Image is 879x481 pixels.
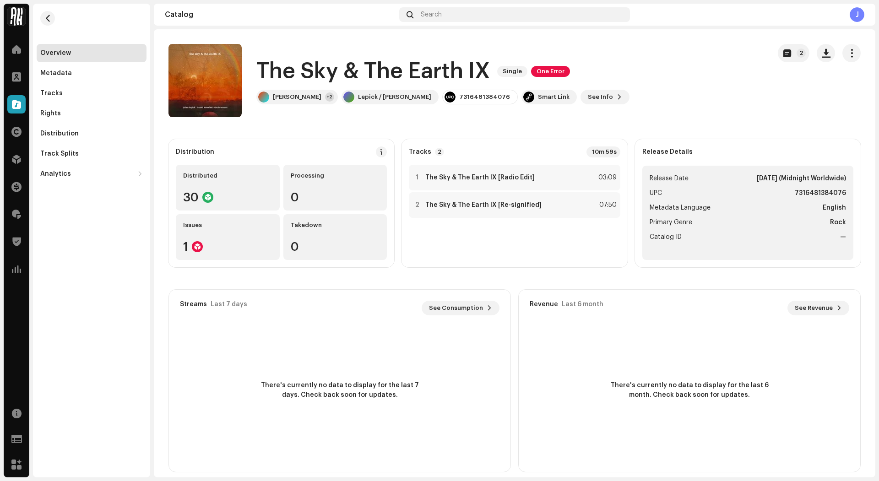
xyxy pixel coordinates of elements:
strong: Rock [830,217,846,228]
span: Metadata Language [650,202,711,213]
div: Distribution [176,148,214,156]
strong: Release Details [642,148,693,156]
re-m-nav-item: Metadata [37,64,146,82]
span: Single [497,66,527,77]
div: Revenue [530,301,558,308]
button: See Info [581,90,629,104]
div: Streams [180,301,207,308]
div: Processing [291,172,380,179]
span: Catalog ID [650,232,682,243]
div: +2 [325,92,334,102]
strong: The Sky & The Earth IX [Re-signified] [425,201,542,209]
span: Primary Genre [650,217,692,228]
button: See Consumption [422,301,499,315]
span: There's currently no data to display for the last 7 days. Check back soon for updates. [257,381,422,400]
img: 7c8e417d-4621-4348-b0f5-c88613d5c1d3 [7,7,26,26]
re-m-nav-dropdown: Analytics [37,165,146,183]
div: Catalog [165,11,396,18]
span: Search [421,11,442,18]
div: Analytics [40,170,71,178]
div: 07:50 [597,200,617,211]
re-m-nav-item: Track Splits [37,145,146,163]
div: Takedown [291,222,380,229]
h1: The Sky & The Earth IX [256,57,490,86]
div: Overview [40,49,71,57]
div: Rights [40,110,61,117]
span: Release Date [650,173,689,184]
div: 10m 59s [586,146,620,157]
strong: The Sky & The Earth IX [Radio Edit] [425,174,535,181]
span: See Consumption [429,299,483,317]
re-m-nav-item: Distribution [37,124,146,143]
div: Distributed [183,172,272,179]
span: See Info [588,88,613,106]
div: Smart Link [538,93,570,101]
span: One Error [531,66,570,77]
div: Lepick / [PERSON_NAME] [358,93,431,101]
div: Last 7 days [211,301,247,308]
strong: [DATE] (Midnight Worldwide) [757,173,846,184]
div: Distribution [40,130,79,137]
div: 03:09 [597,172,617,183]
span: UPC [650,188,662,199]
div: J [850,7,864,22]
strong: — [840,232,846,243]
div: Issues [183,222,272,229]
div: Tracks [40,90,63,97]
div: [PERSON_NAME] [273,93,321,101]
div: 7316481384076 [459,93,510,101]
re-m-nav-item: Overview [37,44,146,62]
span: See Revenue [795,299,833,317]
p-badge: 2 [435,148,444,156]
strong: English [823,202,846,213]
button: See Revenue [787,301,849,315]
div: Metadata [40,70,72,77]
strong: 7316481384076 [795,188,846,199]
re-m-nav-item: Tracks [37,84,146,103]
span: There's currently no data to display for the last 6 month. Check back soon for updates. [607,381,772,400]
p-badge: 2 [797,49,806,58]
button: 2 [778,44,809,62]
strong: Tracks [409,148,431,156]
re-m-nav-item: Rights [37,104,146,123]
div: Last 6 month [562,301,603,308]
div: Track Splits [40,150,79,157]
